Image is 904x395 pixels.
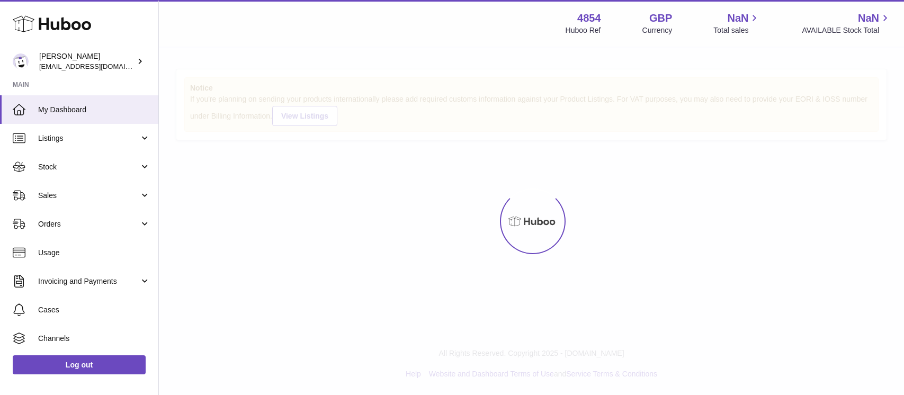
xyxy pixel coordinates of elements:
span: Listings [38,133,139,143]
span: Sales [38,191,139,201]
span: NaN [727,11,748,25]
span: AVAILABLE Stock Total [802,25,891,35]
span: Stock [38,162,139,172]
a: NaN Total sales [713,11,760,35]
span: Channels [38,334,150,344]
span: Invoicing and Payments [38,276,139,286]
a: NaN AVAILABLE Stock Total [802,11,891,35]
span: Usage [38,248,150,258]
div: Huboo Ref [566,25,601,35]
strong: GBP [649,11,672,25]
span: My Dashboard [38,105,150,115]
span: Total sales [713,25,760,35]
span: Orders [38,219,139,229]
strong: 4854 [577,11,601,25]
div: Currency [642,25,673,35]
span: Cases [38,305,150,315]
span: [EMAIL_ADDRESS][DOMAIN_NAME] [39,62,156,70]
div: [PERSON_NAME] [39,51,135,71]
a: Log out [13,355,146,374]
img: jimleo21@yahoo.gr [13,53,29,69]
span: NaN [858,11,879,25]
